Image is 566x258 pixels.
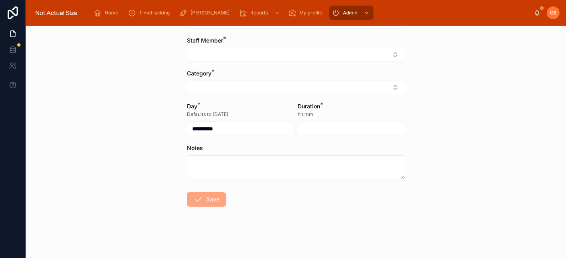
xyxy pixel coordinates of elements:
[187,144,203,151] span: Notes
[237,6,284,20] a: Reports
[329,6,373,20] a: Admin
[187,103,197,110] span: Day
[286,6,328,20] a: My profile
[550,10,557,16] span: GB
[298,103,320,110] span: Duration
[187,111,228,118] span: Defaults to [DATE]
[87,4,534,22] div: scrollable content
[187,70,211,77] span: Category
[126,6,175,20] a: Timetracking
[105,10,118,16] span: Home
[299,10,322,16] span: My profile
[191,10,229,16] span: [PERSON_NAME]
[250,10,268,16] span: Reports
[139,10,170,16] span: Timetracking
[343,10,357,16] span: Admin
[298,111,313,118] span: hh:mm
[187,48,405,61] button: Select Button
[177,6,235,20] a: [PERSON_NAME]
[187,81,405,94] button: Select Button
[187,37,223,44] span: Staff Member
[91,6,124,20] a: Home
[32,6,81,19] img: App logo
